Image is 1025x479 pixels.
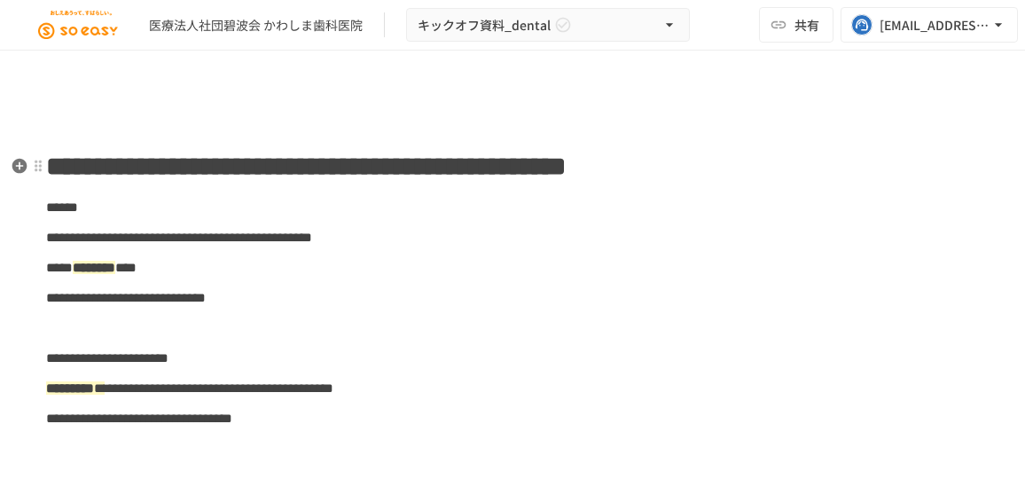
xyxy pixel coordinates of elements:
div: [EMAIL_ADDRESS][DOMAIN_NAME] [880,14,990,36]
button: [EMAIL_ADDRESS][DOMAIN_NAME] [841,7,1018,43]
img: JEGjsIKIkXC9kHzRN7titGGb0UF19Vi83cQ0mCQ5DuX [21,11,135,39]
div: 医療法人社団碧波会 かわしま歯科医院 [149,16,363,35]
button: 共有 [759,7,833,43]
span: 共有 [794,15,819,35]
span: キックオフ資料_dental [418,14,551,36]
button: キックオフ資料_dental [406,8,690,43]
